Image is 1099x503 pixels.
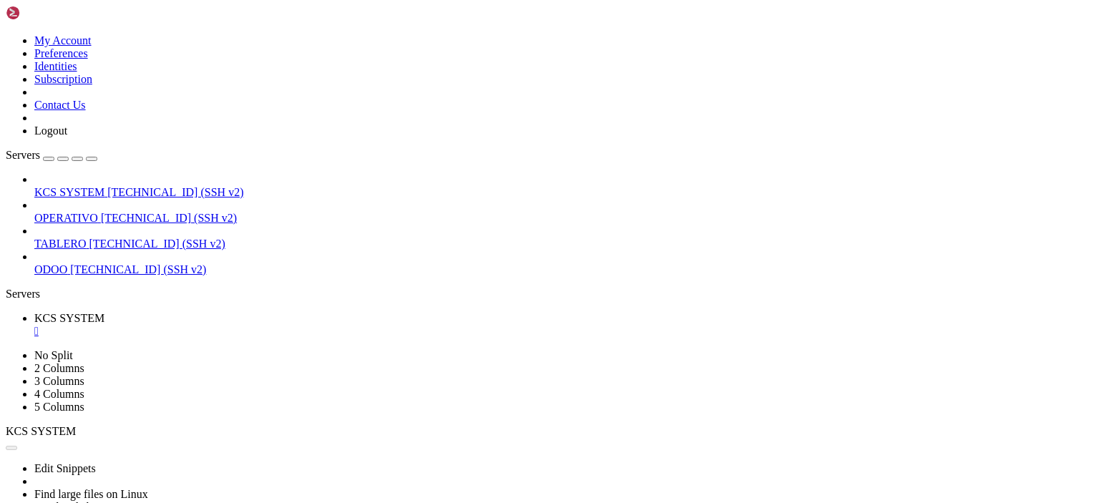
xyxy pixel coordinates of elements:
div: (0, 1) [6,18,11,30]
a: 4 Columns [34,388,84,400]
span: ODOO [34,263,67,275]
span: Servers [6,149,40,161]
a: Subscription [34,73,92,85]
a: Contact Us [34,99,86,111]
a: Servers [6,149,97,161]
span: TABLERO [34,238,87,250]
a: Find large files on Linux [34,488,148,500]
li: OPERATIVO [TECHNICAL_ID] (SSH v2) [34,199,1093,225]
x-row: Connecting [TECHNICAL_ID]... [6,6,912,18]
a: KCS SYSTEM [TECHNICAL_ID] (SSH v2) [34,186,1093,199]
a: Identities [34,60,77,72]
span: OPERATIVO [34,212,98,224]
a: KCS SYSTEM [34,312,1093,338]
a: Edit Snippets [34,462,96,474]
a: TABLERO [TECHNICAL_ID] (SSH v2) [34,238,1093,250]
a: 2 Columns [34,362,84,374]
span: KCS SYSTEM [34,186,104,198]
span: [TECHNICAL_ID] (SSH v2) [107,186,243,198]
a: 5 Columns [34,401,84,413]
span: KCS SYSTEM [34,312,104,324]
a: No Split [34,349,73,361]
a: Preferences [34,47,88,59]
span: [TECHNICAL_ID] (SSH v2) [101,212,237,224]
a:  [34,325,1093,338]
span: [TECHNICAL_ID] (SSH v2) [70,263,206,275]
a: ODOO [TECHNICAL_ID] (SSH v2) [34,263,1093,276]
div: Servers [6,288,1093,301]
a: My Account [34,34,92,47]
li: TABLERO [TECHNICAL_ID] (SSH v2) [34,225,1093,250]
a: OPERATIVO [TECHNICAL_ID] (SSH v2) [34,212,1093,225]
span: KCS SYSTEM [6,425,76,437]
img: Shellngn [6,6,88,20]
span: [TECHNICAL_ID] (SSH v2) [89,238,225,250]
a: Logout [34,124,67,137]
li: ODOO [TECHNICAL_ID] (SSH v2) [34,250,1093,276]
a: 3 Columns [34,375,84,387]
li: KCS SYSTEM [TECHNICAL_ID] (SSH v2) [34,173,1093,199]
